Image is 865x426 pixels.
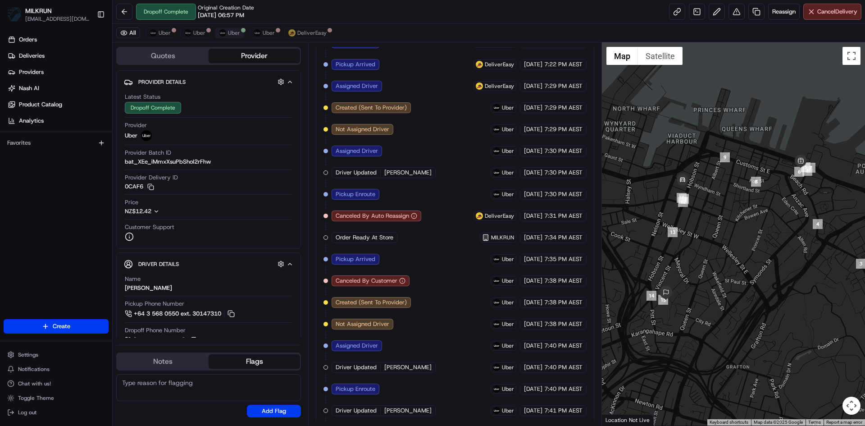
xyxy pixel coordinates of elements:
span: Canceled By Auto Reassign [336,212,409,220]
span: [DATE] [524,342,542,350]
button: 0CAF6 [125,183,154,191]
span: Uber [502,342,514,349]
span: Uber [502,321,514,328]
button: Provider [209,49,300,63]
a: Orders [4,32,112,47]
span: Driver Updated [336,407,377,415]
div: 14 [646,291,656,301]
button: Show satellite imagery [638,47,683,65]
div: 7 [806,163,815,173]
img: uber-new-logo.jpeg [493,407,500,414]
div: 6 [794,167,804,177]
span: 7:30 PM AEST [544,169,583,177]
span: 7:40 PM AEST [544,363,583,371]
span: Uber [125,132,137,140]
div: 10 [677,193,687,203]
button: Show street map [606,47,638,65]
span: Uber [193,29,205,37]
span: Uber [502,407,514,414]
span: [DATE] 06:57 PM [198,11,244,19]
div: 11 [679,194,689,204]
span: [DATE] [524,169,542,177]
span: Uber [502,191,514,198]
span: Uber [502,256,514,263]
a: Nash AI [4,81,112,96]
span: DeliverEasy [485,212,514,220]
span: 7:29 PM AEST [544,104,583,112]
img: delivereasy_logo.png [476,61,483,68]
span: Providers [19,68,44,76]
img: uber-new-logo.jpeg [493,385,500,393]
button: Toggle fullscreen view [842,47,860,65]
img: uber-new-logo.jpeg [493,299,500,306]
span: 7:38 PM AEST [544,277,583,285]
button: NZ$12.42 [125,207,204,215]
img: uber-new-logo.jpeg [493,364,500,371]
img: uber-new-logo.jpeg [254,29,261,37]
span: [DATE] [524,407,542,415]
div: 8 [751,177,761,187]
span: 7:22 PM AEST [544,60,583,69]
span: 7:30 PM AEST [544,190,583,198]
button: [EMAIL_ADDRESS][DOMAIN_NAME] [25,15,90,23]
button: [PHONE_NUMBER] [125,335,200,345]
span: Product Catalog [19,101,62,109]
span: [PERSON_NAME] [384,169,432,177]
span: Create [53,322,70,330]
span: Provider [125,121,147,129]
div: [PERSON_NAME] [125,284,172,292]
div: 12 [678,197,688,207]
img: uber-new-logo.jpeg [493,256,500,263]
button: Add Flag [247,405,301,417]
span: [PERSON_NAME] [384,363,432,371]
img: uber-new-logo.jpeg [493,126,500,133]
span: Pickup Phone Number [125,300,184,308]
img: uber-new-logo.jpeg [493,169,500,176]
span: Provider Details [138,78,186,86]
img: delivereasy_logo.png [476,82,483,90]
span: Uber [263,29,275,37]
div: 15 [658,295,668,305]
span: Canceled By Customer [336,277,397,285]
span: [DATE] [524,363,542,371]
div: 4 [813,219,823,229]
span: 7:40 PM AEST [544,385,583,393]
button: Create [4,319,109,334]
span: Uber [228,29,240,37]
button: Quotes [117,49,209,63]
span: Uber [502,385,514,393]
span: Assigned Driver [336,342,378,350]
span: Reassign [772,8,796,16]
span: Log out [18,409,36,416]
span: Chat with us! [18,380,51,387]
button: Keyboard shortcuts [710,419,748,426]
button: Flags [209,354,300,369]
span: Settings [18,351,38,358]
span: bat_XEe_iMmxXsuPbShoI2rFhw [125,158,211,166]
img: MILKRUN [7,7,22,22]
img: uber-new-logo.jpeg [493,104,500,111]
span: [DATE] [524,104,542,112]
a: Report a map error [826,420,862,425]
button: DeliverEasy [284,27,331,38]
span: Driver Updated [336,363,377,371]
span: Nash AI [19,84,39,92]
span: 7:41 PM AEST [544,407,583,415]
button: Provider Details [124,74,293,89]
span: Name [125,275,141,283]
span: Toggle Theme [18,394,54,402]
a: Terms (opens in new tab) [808,420,821,425]
span: 7:35 PM AEST [544,255,583,263]
button: Reassign [768,4,800,20]
a: Product Catalog [4,97,112,112]
span: +64 3 568 0550 ext. 30147310 [134,310,221,318]
span: [DATE] [524,125,542,133]
button: MILKRUNMILKRUN[EMAIL_ADDRESS][DOMAIN_NAME] [4,4,93,25]
span: 7:38 PM AEST [544,320,583,328]
span: [DATE] [524,234,542,242]
button: MILKRUN [25,6,52,15]
span: [DATE] [524,212,542,220]
span: Order Ready At Store [336,234,393,242]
